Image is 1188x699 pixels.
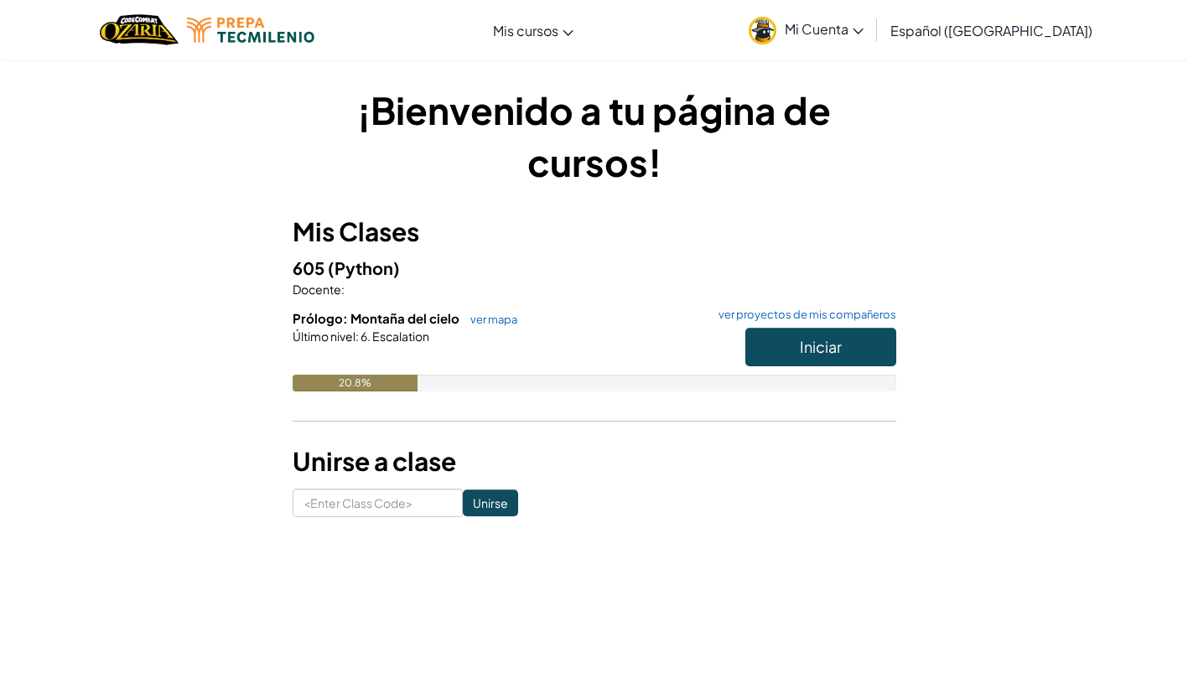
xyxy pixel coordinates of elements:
span: (Python) [328,257,400,278]
button: Iniciar [745,328,896,366]
span: Último nivel [293,329,355,344]
h3: Unirse a clase [293,443,896,480]
span: 6. [359,329,371,344]
span: Mi Cuenta [785,20,864,38]
img: avatar [749,17,776,44]
a: Mis cursos [485,8,582,53]
a: ver mapa [462,313,517,326]
a: ver proyectos de mis compañeros [710,309,896,320]
h3: Mis Clases [293,213,896,251]
span: Mis cursos [493,22,558,39]
span: Docente [293,282,341,297]
span: Iniciar [800,337,842,356]
span: 605 [293,257,328,278]
span: : [355,329,359,344]
span: Prólogo: Montaña del cielo [293,310,462,326]
img: Tecmilenio logo [187,18,314,43]
span: : [341,282,345,297]
a: Mi Cuenta [740,3,872,56]
img: Home [100,13,178,47]
a: Español ([GEOGRAPHIC_DATA]) [882,8,1101,53]
a: Ozaria by CodeCombat logo [100,13,178,47]
div: 20.8% [293,375,418,391]
span: Escalation [371,329,429,344]
h1: ¡Bienvenido a tu página de cursos! [293,84,896,188]
input: Unirse [463,489,518,516]
input: <Enter Class Code> [293,489,463,517]
span: Español ([GEOGRAPHIC_DATA]) [890,22,1092,39]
